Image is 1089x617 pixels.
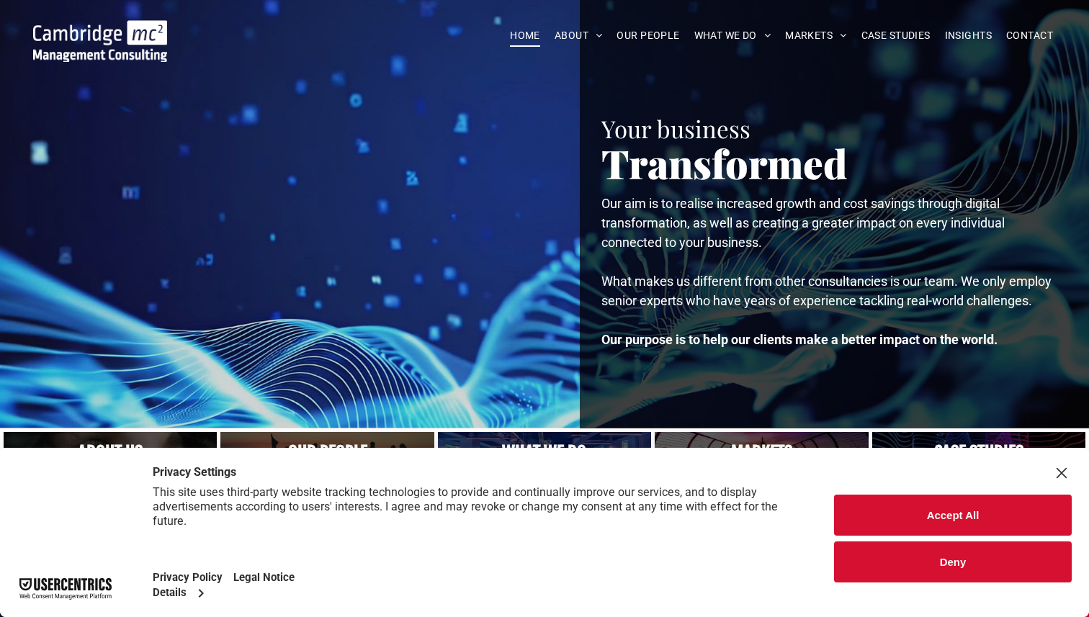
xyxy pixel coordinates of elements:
[4,432,217,475] a: Close up of woman's face, centered on her eyes
[33,22,167,37] a: Your Business Transformed | Cambridge Management Consulting
[438,432,651,475] a: A yoga teacher lifting his whole body off the ground in the peacock pose
[601,136,848,189] span: Transformed
[854,24,938,47] a: CASE STUDIES
[655,432,868,475] a: Our Markets | Cambridge Management Consulting
[601,196,1005,250] span: Our aim is to realise increased growth and cost savings through digital transformation, as well a...
[503,24,547,47] a: HOME
[872,432,1085,475] a: CASE STUDIES | See an Overview of All Our Case Studies | Cambridge Management Consulting
[938,24,999,47] a: INSIGHTS
[220,432,434,475] a: A crowd in silhouette at sunset, on a rise or lookout point
[601,112,750,144] span: Your business
[547,24,610,47] a: ABOUT
[778,24,853,47] a: MARKETS
[609,24,686,47] a: OUR PEOPLE
[33,20,167,62] img: Go to Homepage
[601,332,998,347] strong: Our purpose is to help our clients make a better impact on the world.
[999,24,1060,47] a: CONTACT
[687,24,779,47] a: WHAT WE DO
[601,274,1052,308] span: What makes us different from other consultancies is our team. We only employ senior experts who h...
